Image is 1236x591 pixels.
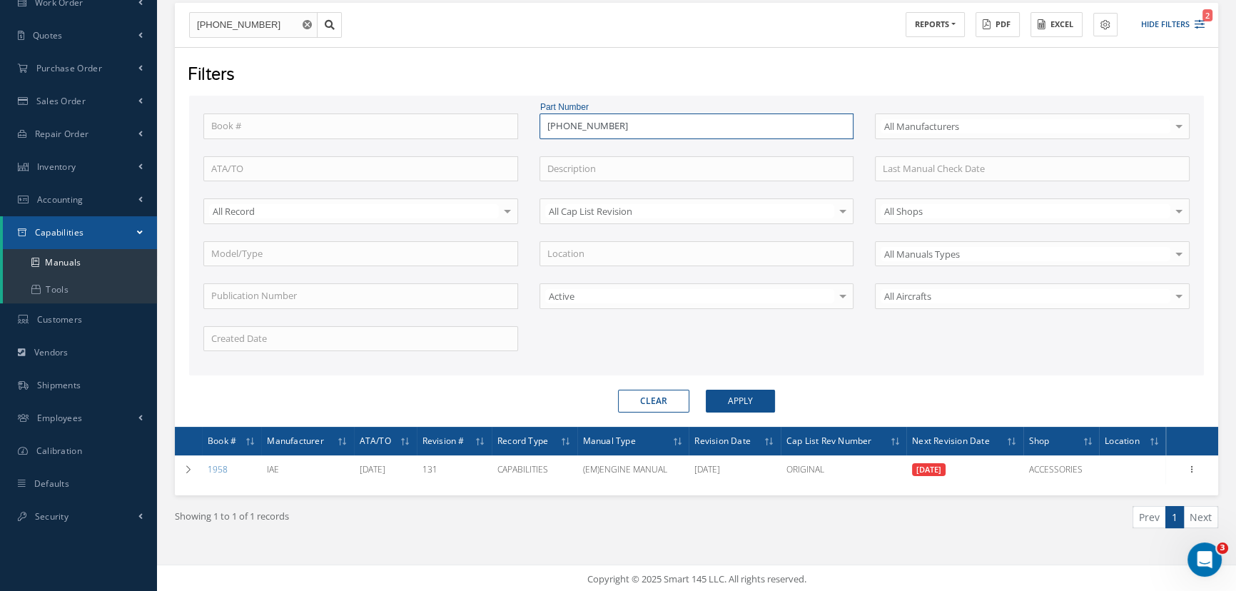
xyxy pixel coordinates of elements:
span: All Shops [881,204,1170,218]
div: Showing 1 to 1 of 1 records [164,506,696,540]
button: REPORTS [906,12,965,37]
span: All Manuals Types [881,247,1170,261]
span: Repair Order [35,128,89,140]
span: Calibration [36,445,82,457]
button: PDF [976,12,1020,37]
span: All Aircrafts [881,289,1170,303]
span: Shop [1029,433,1050,447]
td: (EM)ENGINE MANUAL [577,455,689,484]
span: Manufacturer [267,433,323,447]
abbr: Outdated [912,463,946,475]
td: [DATE] [689,455,780,484]
input: ATA/TO [203,156,518,182]
span: IAE [267,463,279,475]
td: ACCESSORIES [1023,455,1100,484]
a: Manuals [3,249,157,276]
span: Location [1105,433,1140,447]
span: Security [35,510,69,522]
label: Part Number [540,101,853,113]
td: [DATE] [354,455,417,484]
td: CAPABILITIES [492,455,577,484]
span: 3 [1217,542,1228,554]
span: Capabilities [35,226,84,238]
span: Accounting [37,193,83,206]
span: Active [545,289,835,303]
span: Sales Order [36,95,86,107]
input: Model/Type [203,241,518,267]
span: Book # [208,433,236,447]
input: Last Manual Check Date [875,156,1190,182]
div: Filters [177,62,1213,89]
input: Search by PN [189,12,318,38]
a: Tools [3,276,157,303]
button: Reset [300,12,318,38]
span: Manual Type [583,433,636,447]
input: Location [540,241,854,267]
input: Publication Number [203,283,518,309]
input: Description [540,156,854,182]
span: Quotes [33,29,63,41]
button: Clear [618,390,689,413]
span: Inventory [37,161,76,173]
span: Revision Date [694,433,751,447]
span: Employees [37,412,83,424]
td: 131 [417,455,492,484]
span: All Manufacturers [881,119,1170,133]
span: All Cap List Revision [545,204,835,218]
a: 1958 [208,463,228,475]
span: ATA/TO [360,433,391,447]
span: Next Revision Date [912,433,990,447]
button: Apply [706,390,775,413]
svg: Reset [303,20,312,29]
span: Cap List Rev Number [786,433,872,447]
span: Defaults [34,478,69,490]
button: Hide Filters2 [1128,13,1205,36]
span: Record Type [497,433,548,447]
td: ORIGINAL [781,455,907,484]
span: 2 [1202,9,1212,21]
input: Part Number [540,113,854,139]
a: Capabilities [3,216,157,249]
input: Book # [203,113,518,139]
input: Created Date [203,326,518,352]
span: Vendors [34,346,69,358]
span: All Record [209,204,499,218]
span: Purchase Order [36,62,102,74]
a: 1 [1165,506,1184,528]
span: Shipments [37,379,81,391]
span: Customers [37,313,83,325]
span: Revision # [422,433,465,447]
span: [DATE] [912,463,946,476]
button: Excel [1030,12,1083,37]
div: Copyright © 2025 Smart 145 LLC. All rights reserved. [171,572,1222,587]
iframe: Intercom live chat [1187,542,1222,577]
